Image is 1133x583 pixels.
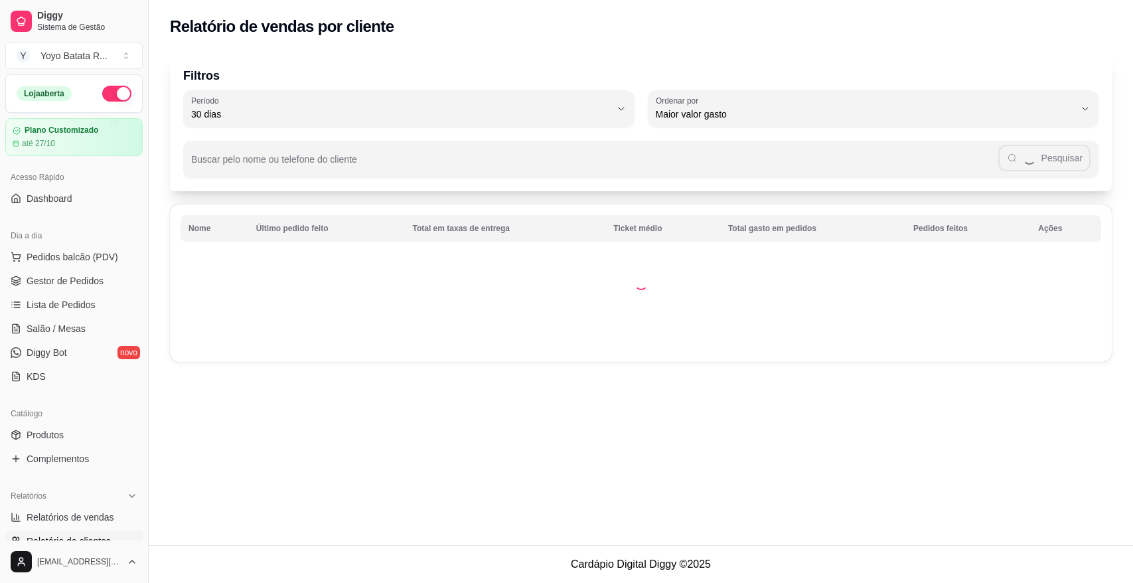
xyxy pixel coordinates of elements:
[5,342,143,363] a: Diggy Botnovo
[191,95,223,106] label: Período
[5,366,143,387] a: KDS
[102,86,131,102] button: Alterar Status
[37,10,137,22] span: Diggy
[37,22,137,33] span: Sistema de Gestão
[149,545,1133,583] footer: Cardápio Digital Diggy © 2025
[27,250,118,264] span: Pedidos balcão (PDV)
[5,531,143,552] a: Relatório de clientes
[27,192,72,205] span: Dashboard
[5,424,143,446] a: Produtos
[656,108,1075,121] span: Maior valor gasto
[5,403,143,424] div: Catálogo
[5,188,143,209] a: Dashboard
[27,535,111,548] span: Relatório de clientes
[27,511,114,524] span: Relatórios de vendas
[27,428,64,442] span: Produtos
[40,49,108,62] div: Yoyo Batata R ...
[5,448,143,469] a: Complementos
[27,346,67,359] span: Diggy Bot
[5,294,143,315] a: Lista de Pedidos
[635,277,648,290] div: Loading
[656,95,703,106] label: Ordenar por
[17,49,30,62] span: Y
[25,125,98,135] article: Plano Customizado
[5,318,143,339] a: Salão / Mesas
[183,90,635,127] button: Período30 dias
[27,370,46,383] span: KDS
[27,298,96,311] span: Lista de Pedidos
[170,16,394,37] h2: Relatório de vendas por cliente
[5,42,143,69] button: Select a team
[5,507,143,528] a: Relatórios de vendas
[37,556,121,567] span: [EMAIL_ADDRESS][DOMAIN_NAME]
[5,5,143,37] a: DiggySistema de Gestão
[5,118,143,156] a: Plano Customizadoaté 27/10
[191,108,611,121] span: 30 dias
[191,158,998,171] input: Buscar pelo nome ou telefone do cliente
[27,322,86,335] span: Salão / Mesas
[27,274,104,288] span: Gestor de Pedidos
[11,491,46,501] span: Relatórios
[5,225,143,246] div: Dia a dia
[17,86,72,101] div: Loja aberta
[22,138,55,149] article: até 27/10
[5,546,143,578] button: [EMAIL_ADDRESS][DOMAIN_NAME]
[648,90,1099,127] button: Ordenar porMaior valor gasto
[183,66,1098,85] p: Filtros
[5,167,143,188] div: Acesso Rápido
[5,246,143,268] button: Pedidos balcão (PDV)
[5,270,143,291] a: Gestor de Pedidos
[27,452,89,465] span: Complementos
